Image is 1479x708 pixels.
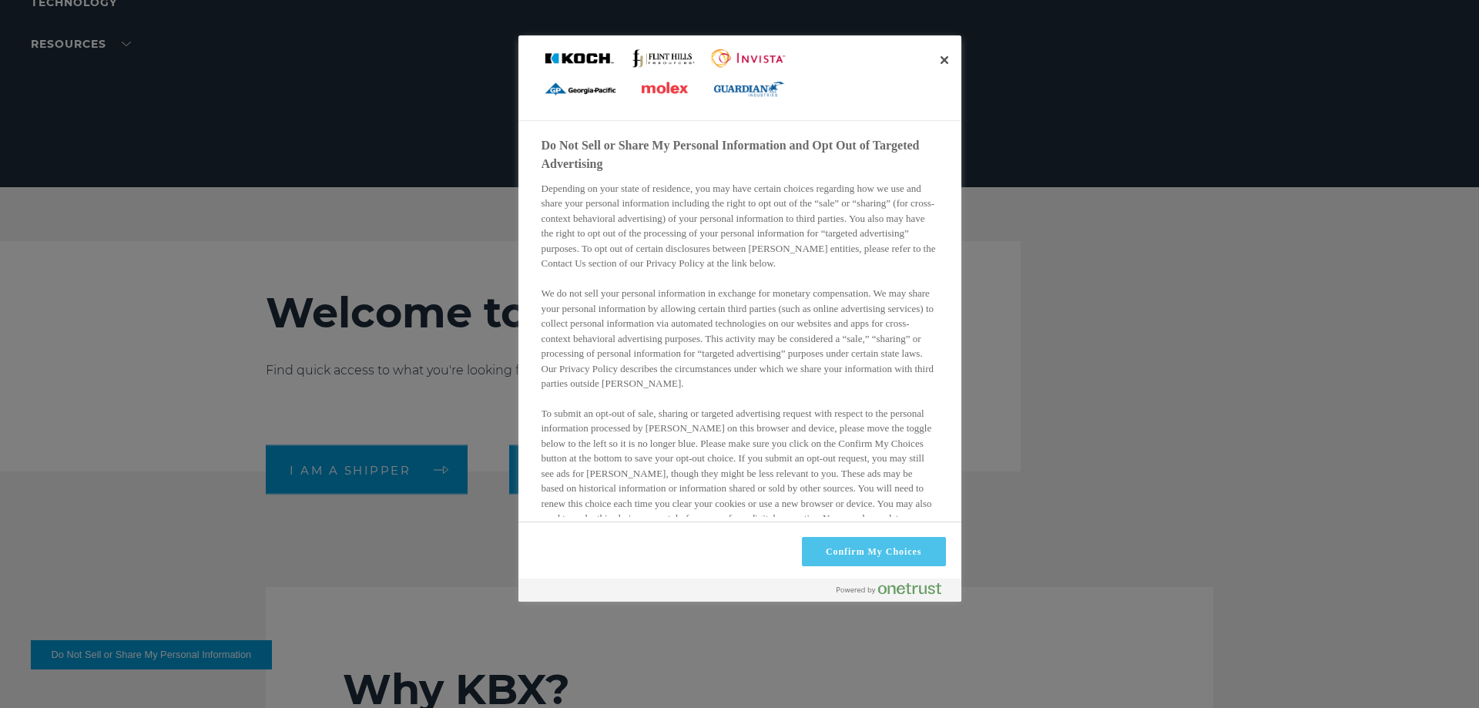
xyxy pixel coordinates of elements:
div: Preference center [518,35,961,602]
div: Do Not Sell or Share My Personal Information and Opt Out of Targeted Advertising [518,35,961,602]
img: Powered by OneTrust Opens in a new Tab [837,582,941,595]
iframe: Chat Widget [1402,634,1479,708]
h2: Do Not Sell or Share My Personal Information and Opt Out of Targeted Advertising [542,136,936,173]
a: Powered by OneTrust Opens in a new Tab [837,582,954,602]
button: Confirm My Choices [802,537,946,566]
button: Close [927,43,961,77]
div: Company Logo Lockup [542,43,788,105]
div: Depending on your state of residence, you may have certain choices regarding how we use and share... [542,181,936,556]
img: Company Logo Lockup [542,46,788,101]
